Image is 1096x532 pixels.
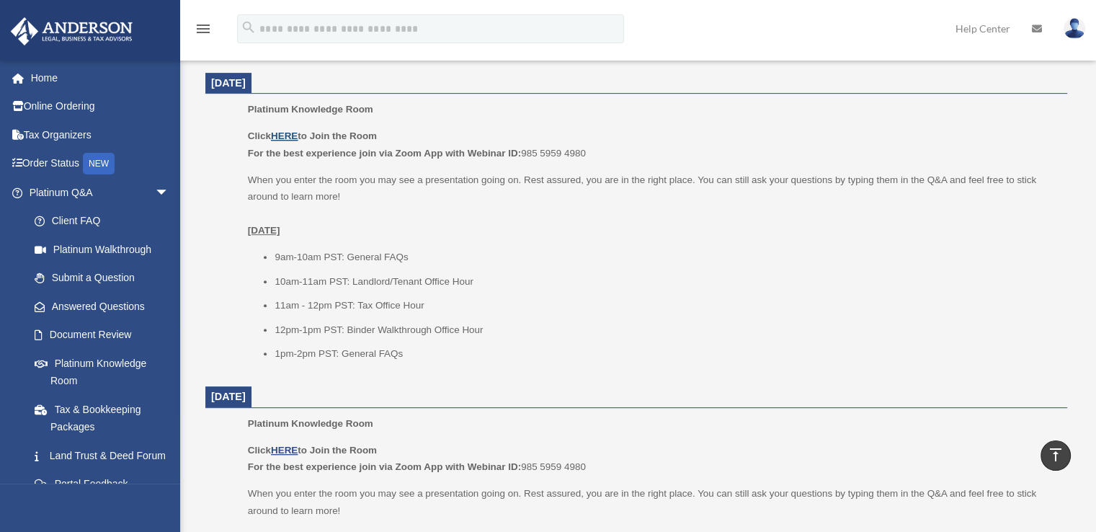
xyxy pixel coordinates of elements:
[275,345,1057,363] li: 1pm-2pm PST: General FAQs
[211,77,246,89] span: [DATE]
[155,178,184,208] span: arrow_drop_down
[20,470,191,499] a: Portal Feedback
[248,461,521,472] b: For the best experience join via Zoom App with Webinar ID:
[6,17,137,45] img: Anderson Advisors Platinum Portal
[248,130,377,141] b: Click to Join the Room
[275,322,1057,339] li: 12pm-1pm PST: Binder Walkthrough Office Hour
[248,172,1057,239] p: When you enter the room you may see a presentation going on. Rest assured, you are in the right p...
[248,225,280,236] u: [DATE]
[83,153,115,174] div: NEW
[10,120,191,149] a: Tax Organizers
[10,178,191,207] a: Platinum Q&Aarrow_drop_down
[10,63,191,92] a: Home
[20,264,191,293] a: Submit a Question
[10,149,191,179] a: Order StatusNEW
[10,92,191,121] a: Online Ordering
[248,445,377,456] b: Click to Join the Room
[248,442,1057,476] p: 985 5959 4980
[248,418,373,429] span: Platinum Knowledge Room
[275,273,1057,291] li: 10am-11am PST: Landlord/Tenant Office Hour
[20,292,191,321] a: Answered Questions
[20,207,191,236] a: Client FAQ
[248,148,521,159] b: For the best experience join via Zoom App with Webinar ID:
[20,235,191,264] a: Platinum Walkthrough
[20,349,184,395] a: Platinum Knowledge Room
[195,25,212,37] a: menu
[20,441,191,470] a: Land Trust & Deed Forum
[271,445,298,456] a: HERE
[248,485,1057,519] p: When you enter the room you may see a presentation going on. Rest assured, you are in the right p...
[1047,446,1064,464] i: vertical_align_top
[248,104,373,115] span: Platinum Knowledge Room
[241,19,257,35] i: search
[275,297,1057,314] li: 11am - 12pm PST: Tax Office Hour
[248,128,1057,161] p: 985 5959 4980
[20,321,191,350] a: Document Review
[20,395,191,441] a: Tax & Bookkeeping Packages
[1064,18,1085,39] img: User Pic
[271,130,298,141] a: HERE
[211,391,246,402] span: [DATE]
[275,249,1057,266] li: 9am-10am PST: General FAQs
[195,20,212,37] i: menu
[1041,440,1071,471] a: vertical_align_top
